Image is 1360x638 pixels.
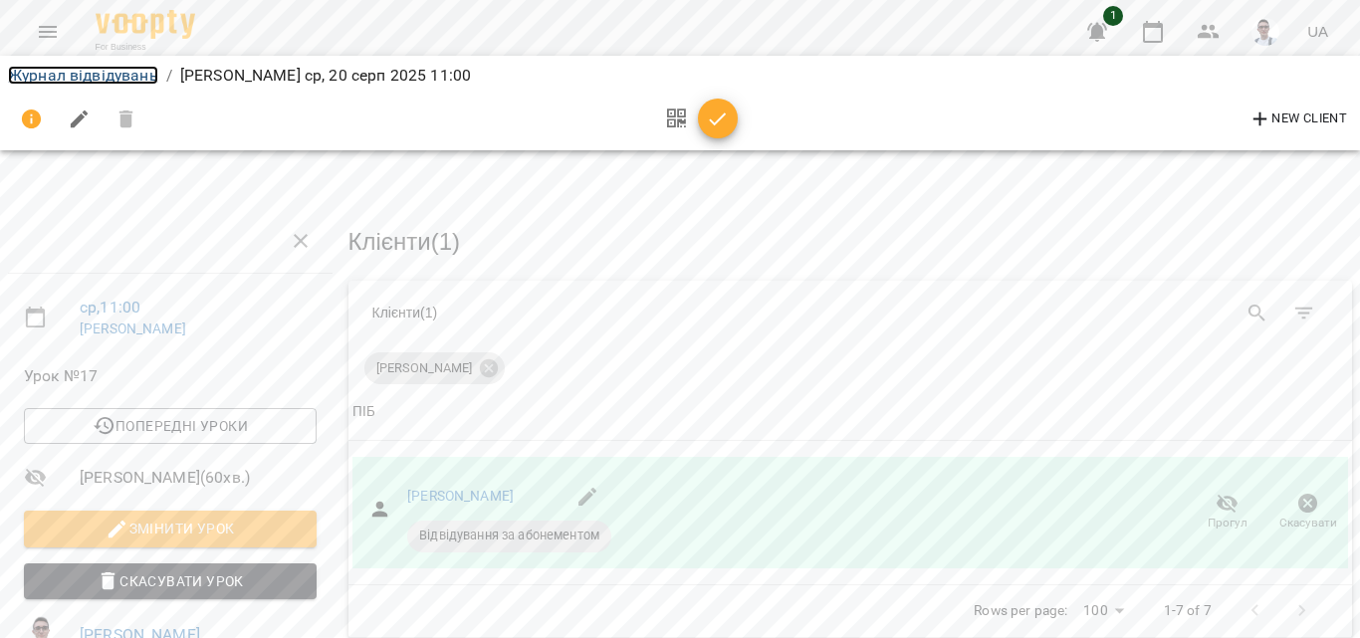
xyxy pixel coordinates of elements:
p: Rows per page: [974,601,1067,621]
button: Скасувати Урок [24,563,317,599]
button: Скасувати [1267,485,1348,540]
span: [PERSON_NAME] [364,359,484,377]
button: Фільтр [1280,290,1328,337]
a: [PERSON_NAME] [80,320,186,336]
a: ср , 11:00 [80,298,140,317]
span: UA [1307,21,1328,42]
span: Відвідування за абонементом [407,527,611,544]
span: Скасувати [1279,515,1337,532]
span: 1 [1103,6,1123,26]
span: Прогул [1208,515,1247,532]
img: Voopty Logo [96,10,195,39]
button: Прогул [1187,485,1267,540]
button: UA [1299,13,1336,50]
div: Table Toolbar [348,281,1353,344]
p: [PERSON_NAME] ср, 20 серп 2025 11:00 [180,64,471,88]
div: ПІБ [352,400,375,424]
button: Попередні уроки [24,408,317,444]
h3: Клієнти ( 1 ) [348,229,1353,255]
button: Menu [24,8,72,56]
span: For Business [96,41,195,54]
div: 100 [1075,596,1131,625]
div: Sort [352,400,375,424]
span: [PERSON_NAME] ( 60 хв. ) [80,466,317,490]
span: Урок №17 [24,364,317,388]
span: Скасувати Урок [40,569,301,593]
div: Клієнти ( 1 ) [372,303,836,322]
button: Змінити урок [24,511,317,546]
button: Search [1234,290,1281,337]
nav: breadcrumb [8,64,1352,88]
span: ПІБ [352,400,1349,424]
span: Попередні уроки [40,414,301,438]
button: New Client [1244,104,1352,135]
p: 1-7 of 7 [1164,601,1212,621]
li: / [166,64,172,88]
span: New Client [1248,107,1347,131]
div: [PERSON_NAME] [364,352,505,384]
a: [PERSON_NAME] [407,488,514,504]
a: Журнал відвідувань [8,66,158,85]
img: 51d9fbe52f8d23c9565e81b88959feee.JPG [1251,18,1279,46]
span: Змінити урок [40,517,301,540]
